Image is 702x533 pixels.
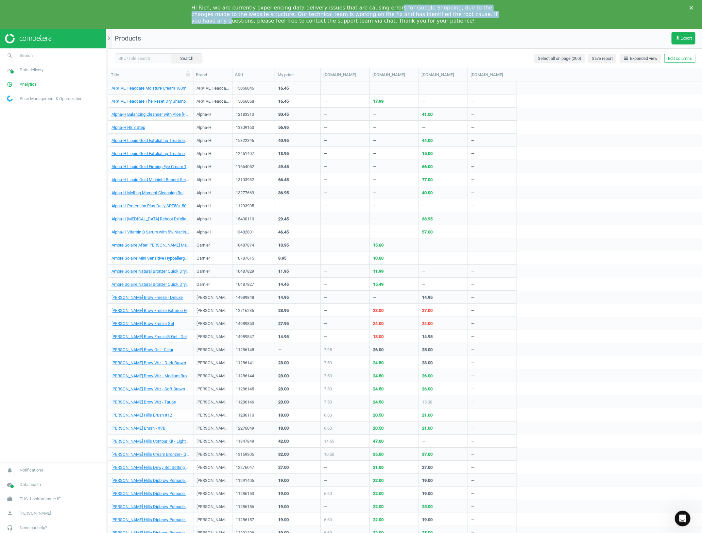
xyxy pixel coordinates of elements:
[422,321,433,327] div: 24.00
[373,112,376,120] div: —
[471,190,474,198] div: —
[278,295,289,301] div: 14.95
[471,452,474,460] div: —
[373,203,376,211] div: —
[471,151,474,159] div: —
[324,216,327,224] div: —
[111,203,190,209] a: Alpha-H Protection Plus Daily SPF50+ 50ml
[4,464,16,476] i: notifications
[4,507,16,520] i: person
[236,282,271,287] div: 10487827
[471,321,474,329] div: —
[111,151,190,157] a: Alpha-H Liquid Gold Exfoliating Treatment with 5% [MEDICAL_DATA] 30ml
[197,151,211,159] div: Alpha-H
[373,125,376,133] div: —
[323,72,367,78] div: [DOMAIN_NAME]
[236,399,271,405] div: 11286146
[373,321,384,327] div: 24.00
[471,216,474,224] div: —
[111,517,190,523] a: [PERSON_NAME] Hills Dipbrow Pomade - [GEOGRAPHIC_DATA]
[278,216,289,222] div: 29.45
[324,177,327,185] div: —
[324,386,332,392] div: 7.50
[111,255,190,261] a: Ambre Solaire Mini Sensitive Hypoallergenic Sun Protection Cream SPF50 50ml
[278,72,318,78] div: My price
[197,255,210,264] div: Garnier
[111,412,172,418] a: [PERSON_NAME] Hills Brush #12
[422,399,432,405] div: 15.00
[197,347,229,355] div: [PERSON_NAME][GEOGRAPHIC_DATA]
[278,177,289,183] div: 66.45
[278,491,289,497] div: 19.00
[111,347,173,353] a: [PERSON_NAME] Brow Gel - Clear
[278,164,289,170] div: 49.45
[236,268,271,274] div: 10487829
[422,242,425,250] div: —
[278,203,282,211] div: —
[373,242,384,248] div: 15.00
[592,56,613,61] span: Save report
[324,85,327,94] div: —
[373,177,376,185] div: —
[278,334,289,340] div: 14.95
[111,425,165,431] a: [PERSON_NAME] Brush - #7B
[278,347,282,355] div: —
[236,85,271,91] div: 15066046
[111,504,190,510] a: [PERSON_NAME] Hills Dipbrow Pomade - Dark Brown
[111,268,190,274] a: Ambre Solaire Natural Bronzer Quick Drying Dark Self Tan Face Mist 75ml
[20,53,33,59] span: Search
[236,203,271,209] div: 11293905
[236,151,271,157] div: 12451407
[196,72,230,78] div: Brand
[324,282,327,290] div: —
[675,511,691,526] iframe: Intercom live chat
[373,98,384,104] div: 17.99
[422,85,425,94] div: —
[236,452,271,457] div: 13159305
[197,164,211,172] div: Alpha-H
[111,321,174,327] a: [PERSON_NAME] Brow Freeze Gel
[471,295,474,303] div: —
[623,56,658,61] span: Expanded view
[588,54,616,63] button: Save report
[20,510,51,516] span: [PERSON_NAME]
[373,399,384,405] div: 24.50
[324,308,327,316] div: —
[373,295,376,303] div: —
[236,347,271,353] div: 11286148
[197,177,211,185] div: Alpha-H
[422,112,433,117] div: 41.00
[197,386,229,394] div: [PERSON_NAME][GEOGRAPHIC_DATA]
[373,373,384,379] div: 24.50
[20,482,41,488] span: Data health
[278,85,289,91] div: 16.45
[422,347,433,353] div: 25.00
[421,72,465,78] div: [DOMAIN_NAME]
[373,438,384,444] div: 47.00
[236,164,271,170] div: 11664052
[690,6,696,10] div: Close
[324,229,327,237] div: —
[324,151,327,159] div: —
[373,412,384,418] div: 20.50
[422,438,425,447] div: —
[278,268,289,274] div: 11.95
[4,78,16,91] i: pie_chart_outlined
[471,308,474,316] div: —
[422,164,433,170] div: 66.00
[111,373,190,379] a: [PERSON_NAME] Brow Wiz - Medium Brown
[471,334,474,342] div: —
[236,321,271,327] div: 14989853
[236,242,271,248] div: 10487874
[278,125,289,130] div: 56.95
[422,190,433,196] div: 40.00
[197,138,211,146] div: Alpha-H
[111,360,186,366] a: [PERSON_NAME] Brow Wiz - Dark Brown
[111,399,176,405] a: [PERSON_NAME] Brow Wiz - Taupe
[197,112,211,120] div: Alpha-H
[422,334,433,340] div: 14.95
[278,373,289,379] div: 23.00
[471,373,474,381] div: —
[20,496,60,502] span: THG. Lookfantastic IE
[422,138,433,144] div: 44.00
